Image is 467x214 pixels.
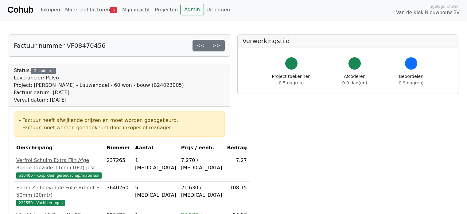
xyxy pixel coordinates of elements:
[14,89,184,96] div: Factuur datum: [DATE]
[208,40,225,51] a: >>
[14,142,104,154] th: Omschrijving
[193,40,209,51] a: <<
[38,4,62,16] a: Inkopen
[16,157,102,172] div: Verfrol Schuim Extra Fijn Afge Ronde Topzijde 11cm (10st)gesc
[224,154,249,182] td: 7.27
[63,4,120,16] a: Materiaal facturen5
[399,80,424,85] span: 0.9 dag(en)
[179,142,225,154] th: Prijs / eenh.
[428,3,460,9] span: Ingelogd onder:
[396,9,460,16] span: Van de Klok Nieuwbouw BV
[16,157,102,179] a: Verfrol Schuim Extra Fijn Afge Ronde Topzijde 11cm (10st)gesc510400 - Koop klein gereedschap/mate...
[110,7,117,13] span: 5
[14,82,184,89] div: Project: [PERSON_NAME] - Lauwendael - 60 won - bouw (B24023005)
[16,200,65,206] span: 222550 - Vochtkeringen
[181,184,222,199] div: 21.630 / [MEDICAL_DATA]
[19,117,220,124] div: - Factuur heeft afwijkende prijzen en moet worden goedgekeurd.
[104,182,133,209] td: 3640260
[135,184,176,199] div: 5 [MEDICAL_DATA]
[224,182,249,209] td: 108.15
[31,68,56,74] div: Gecodeerd
[16,172,102,179] span: 510400 - Koop klein gereedschap/materiaal
[19,124,220,131] div: - Factuur moet worden goedgekeurd door inkoper of manager.
[14,96,184,104] div: Verval datum: [DATE]
[342,73,367,86] div: Afcoderen
[204,4,232,16] a: Uitloggen
[272,73,311,86] div: Project toekennen
[342,80,367,85] span: 0.0 dag(en)
[14,67,184,104] div: Status:
[180,4,204,15] a: Admin
[399,73,424,86] div: Beoordelen
[16,184,102,199] div: Epdm Zelfklevende Folie Breedt E 50mm (20mtr)
[104,142,133,154] th: Nummer
[7,2,33,17] a: Cohub
[104,154,133,182] td: 237265
[152,4,180,16] a: Projecten
[224,142,249,154] th: Bedrag
[14,42,106,49] h5: Factuur nummer VF08470456
[279,80,304,85] span: 0.5 dag(en)
[16,184,102,206] a: Epdm Zelfklevende Folie Breedt E 50mm (20mtr)222550 - Vochtkeringen
[120,4,153,16] a: Mijn inzicht
[14,74,184,82] div: Leverancier: Polvo
[133,142,179,154] th: Aantal
[181,157,222,172] div: 7.270 / [MEDICAL_DATA]
[135,157,176,172] div: 1 [MEDICAL_DATA]
[243,37,453,45] h5: Verwerkingstijd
